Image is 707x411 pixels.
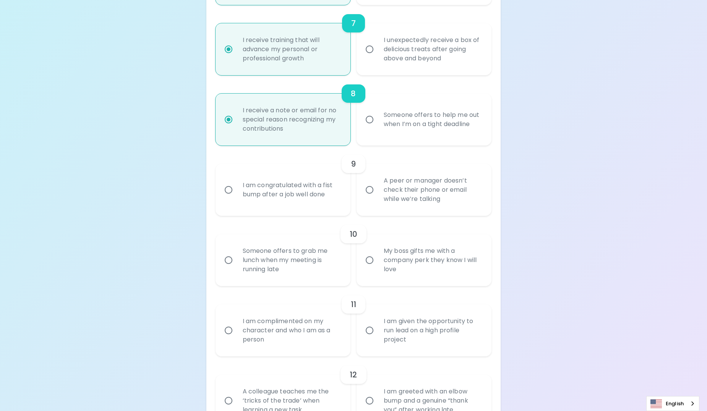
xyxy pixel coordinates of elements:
[350,369,357,381] h6: 12
[237,307,346,353] div: I am complimented on my character and who I am as a person
[646,396,699,411] div: Language
[216,286,492,356] div: choice-group-check
[351,87,356,100] h6: 8
[646,396,699,411] aside: Language selected: English
[351,17,356,29] h6: 7
[237,172,346,208] div: I am congratulated with a fist bump after a job well done
[378,237,487,283] div: My boss gifts me with a company perk they know I will love
[647,396,699,411] a: English
[237,26,346,72] div: I receive training that will advance my personal or professional growth
[237,237,346,283] div: Someone offers to grab me lunch when my meeting is running late
[378,101,487,138] div: Someone offers to help me out when I’m on a tight deadline
[351,158,356,170] h6: 9
[216,146,492,216] div: choice-group-check
[216,75,492,146] div: choice-group-check
[351,298,356,311] h6: 11
[378,26,487,72] div: I unexpectedly receive a box of delicious treats after going above and beyond
[378,167,487,213] div: A peer or manager doesn’t check their phone or email while we’re talking
[237,97,346,142] div: I receive a note or email for no special reason recognizing my contributions
[216,216,492,286] div: choice-group-check
[378,307,487,353] div: I am given the opportunity to run lead on a high profile project
[216,5,492,75] div: choice-group-check
[350,228,357,240] h6: 10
